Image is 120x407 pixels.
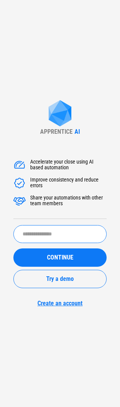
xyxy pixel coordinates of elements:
[30,159,107,171] div: Accelerate your close using AI based automation
[45,100,75,128] img: Apprentice AI
[30,195,107,207] div: Share your automations with other team members
[13,195,26,207] img: Accelerate
[75,128,80,135] div: AI
[13,248,107,267] button: CONTINUE
[13,270,107,288] button: Try a demo
[13,177,26,189] img: Accelerate
[46,276,74,282] span: Try a demo
[13,300,107,307] a: Create an account
[47,255,73,261] span: CONTINUE
[30,177,107,189] div: Improve consistency and reduce errors
[40,128,73,135] div: APPRENTICE
[13,159,26,171] img: Accelerate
